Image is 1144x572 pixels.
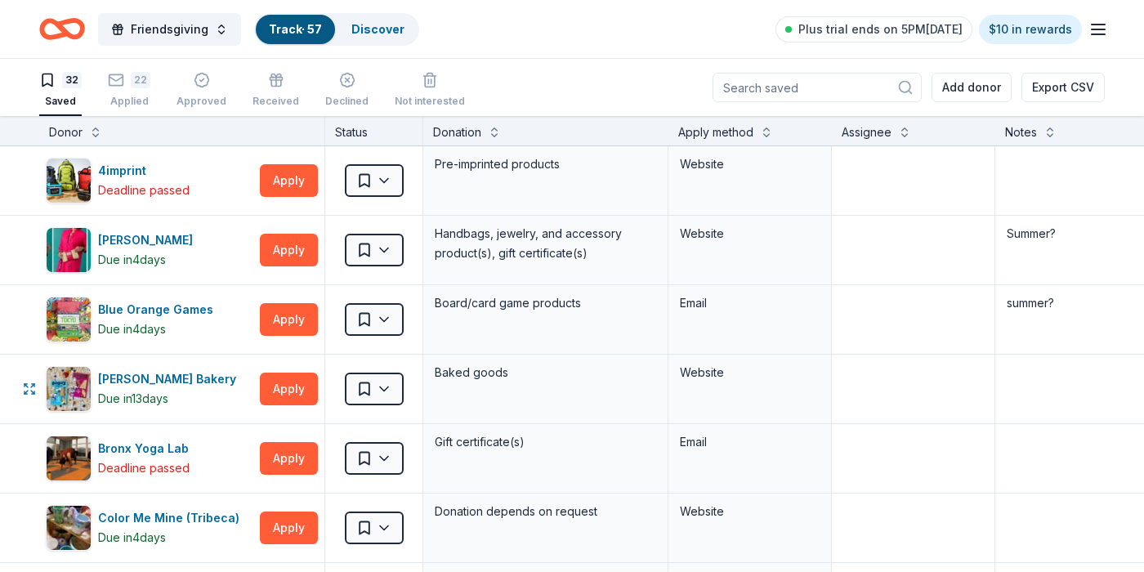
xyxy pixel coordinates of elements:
[680,224,820,244] div: Website
[46,227,253,273] button: Image for Alexis Drake[PERSON_NAME]Due in4days
[46,436,253,481] button: Image for Bronx Yoga LabBronx Yoga LabDeadline passed
[1005,123,1037,142] div: Notes
[713,73,922,102] input: Search saved
[98,369,243,389] div: [PERSON_NAME] Bakery
[395,65,465,116] button: Not interested
[98,458,190,478] div: Deadline passed
[395,95,465,108] div: Not interested
[433,222,658,265] div: Handbags, jewelry, and accessory product(s), gift certificate(s)
[325,116,423,145] div: Status
[62,72,82,88] div: 32
[177,95,226,108] div: Approved
[260,373,318,405] button: Apply
[47,297,91,342] img: Image for Blue Orange Games
[680,502,820,521] div: Website
[39,65,82,116] button: 32Saved
[269,22,322,36] a: Track· 57
[680,363,820,382] div: Website
[131,20,208,39] span: Friendsgiving
[325,65,369,116] button: Declined
[39,95,82,108] div: Saved
[46,297,253,342] button: Image for Blue Orange GamesBlue Orange GamesDue in4days
[39,10,85,48] a: Home
[98,528,166,547] div: Due in 4 days
[47,506,91,550] img: Image for Color Me Mine (Tribeca)
[433,500,658,523] div: Donation depends on request
[260,303,318,336] button: Apply
[842,123,892,142] div: Assignee
[47,228,91,272] img: Image for Alexis Drake
[98,439,195,458] div: Bronx Yoga Lab
[680,293,820,313] div: Email
[98,320,166,339] div: Due in 4 days
[47,436,91,480] img: Image for Bronx Yoga Lab
[252,65,299,116] button: Received
[98,389,168,409] div: Due in 13 days
[798,20,963,39] span: Plus trial ends on 5PM[DATE]
[678,123,753,142] div: Apply method
[680,154,820,174] div: Website
[108,95,150,108] div: Applied
[98,508,246,528] div: Color Me Mine (Tribeca)
[433,361,658,384] div: Baked goods
[49,123,83,142] div: Donor
[98,161,190,181] div: 4imprint
[260,234,318,266] button: Apply
[351,22,404,36] a: Discover
[46,505,253,551] button: Image for Color Me Mine (Tribeca)Color Me Mine (Tribeca)Due in4days
[433,153,658,176] div: Pre-imprinted products
[433,431,658,454] div: Gift certificate(s)
[46,158,253,203] button: Image for 4imprint4imprintDeadline passed
[680,432,820,452] div: Email
[98,13,241,46] button: Friendsgiving
[177,65,226,116] button: Approved
[46,366,253,412] button: Image for Bobo's Bakery[PERSON_NAME] BakeryDue in13days
[254,13,419,46] button: Track· 57Discover
[98,181,190,200] div: Deadline passed
[433,292,658,315] div: Board/card game products
[260,164,318,197] button: Apply
[98,300,220,320] div: Blue Orange Games
[932,73,1012,102] button: Add donor
[108,65,150,116] button: 22Applied
[98,250,166,270] div: Due in 4 days
[260,442,318,475] button: Apply
[979,15,1082,44] a: $10 in rewards
[47,367,91,411] img: Image for Bobo's Bakery
[98,230,199,250] div: [PERSON_NAME]
[47,159,91,203] img: Image for 4imprint
[131,72,150,88] div: 22
[1021,73,1105,102] button: Export CSV
[325,95,369,108] div: Declined
[433,123,481,142] div: Donation
[775,16,972,42] a: Plus trial ends on 5PM[DATE]
[252,95,299,108] div: Received
[260,512,318,544] button: Apply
